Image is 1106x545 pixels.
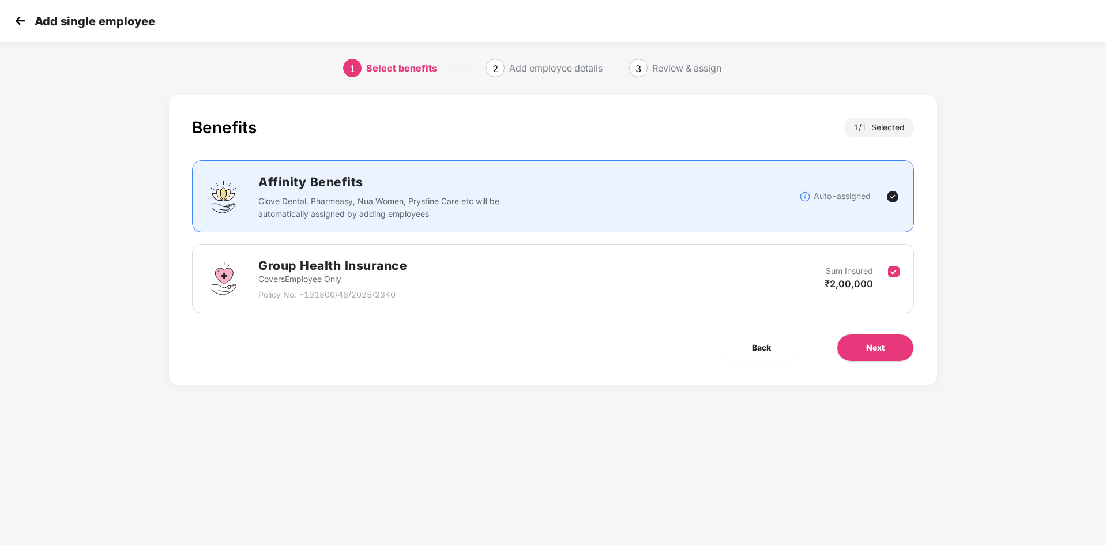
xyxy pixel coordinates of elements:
p: Add single employee [35,14,155,28]
p: Clove Dental, Pharmeasy, Nua Women, Prystine Care etc will be automatically assigned by adding em... [258,195,507,220]
div: Select benefits [366,59,437,77]
p: Policy No. - 131800/48/2025/2340 [258,288,407,301]
span: 1 [862,122,871,132]
img: svg+xml;base64,PHN2ZyBpZD0iQWZmaW5pdHlfQmVuZWZpdHMiIGRhdGEtbmFtZT0iQWZmaW5pdHkgQmVuZWZpdHMiIHhtbG... [206,179,241,214]
span: ₹2,00,000 [825,278,873,290]
span: 3 [635,63,641,74]
img: svg+xml;base64,PHN2ZyBpZD0iSW5mb18tXzMyeDMyIiBkYXRhLW5hbWU9IkluZm8gLSAzMngzMiIgeG1sbnM9Imh0dHA6Ly... [799,191,811,202]
img: svg+xml;base64,PHN2ZyBpZD0iR3JvdXBfSGVhbHRoX0luc3VyYW5jZSIgZGF0YS1uYW1lPSJHcm91cCBIZWFsdGggSW5zdX... [206,261,241,296]
span: Back [752,341,771,354]
h2: Group Health Insurance [258,256,407,275]
span: 1 [349,63,355,74]
p: Sum Insured [826,265,873,277]
p: Auto-assigned [814,190,871,202]
div: Add employee details [509,59,603,77]
div: 1 / Selected [844,118,914,137]
div: Benefits [192,118,257,137]
div: Review & assign [652,59,721,77]
span: Next [866,341,885,354]
span: 2 [492,63,498,74]
img: svg+xml;base64,PHN2ZyBpZD0iVGljay0yNHgyNCIgeG1sbnM9Imh0dHA6Ly93d3cudzMub3JnLzIwMDAvc3ZnIiB3aWR0aD... [886,190,900,204]
button: Back [723,334,800,362]
img: svg+xml;base64,PHN2ZyB4bWxucz0iaHR0cDovL3d3dy53My5vcmcvMjAwMC9zdmciIHdpZHRoPSIzMCIgaGVpZ2h0PSIzMC... [12,12,29,29]
button: Next [837,334,914,362]
p: Covers Employee Only [258,273,407,285]
h2: Affinity Benefits [258,172,672,191]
